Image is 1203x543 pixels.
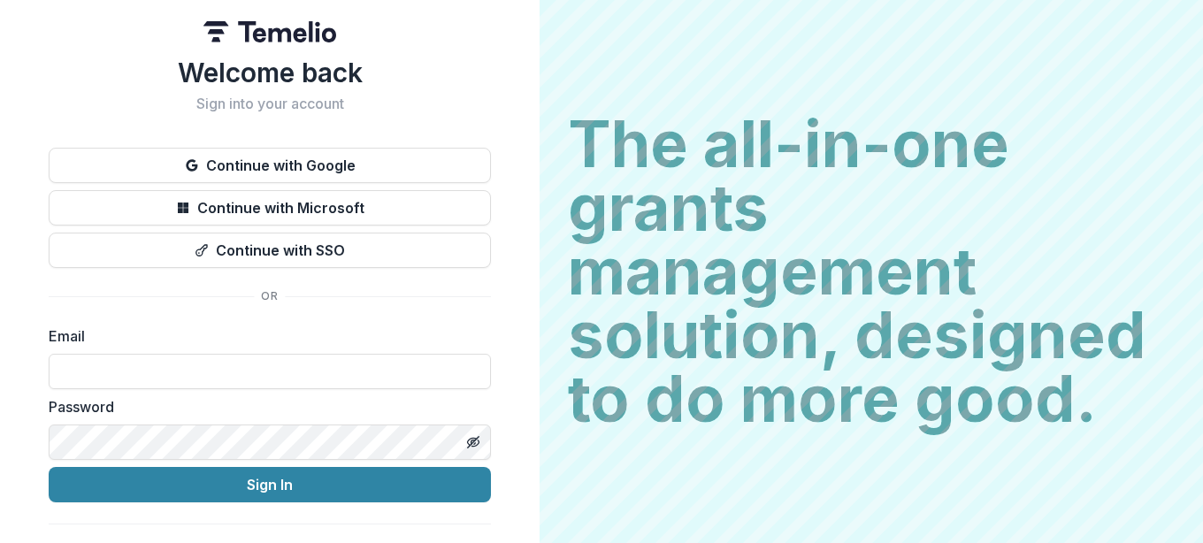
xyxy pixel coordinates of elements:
[49,467,491,502] button: Sign In
[49,325,480,347] label: Email
[459,428,487,456] button: Toggle password visibility
[49,190,491,226] button: Continue with Microsoft
[49,96,491,112] h2: Sign into your account
[203,21,336,42] img: Temelio
[49,396,480,417] label: Password
[49,148,491,183] button: Continue with Google
[49,57,491,88] h1: Welcome back
[49,233,491,268] button: Continue with SSO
